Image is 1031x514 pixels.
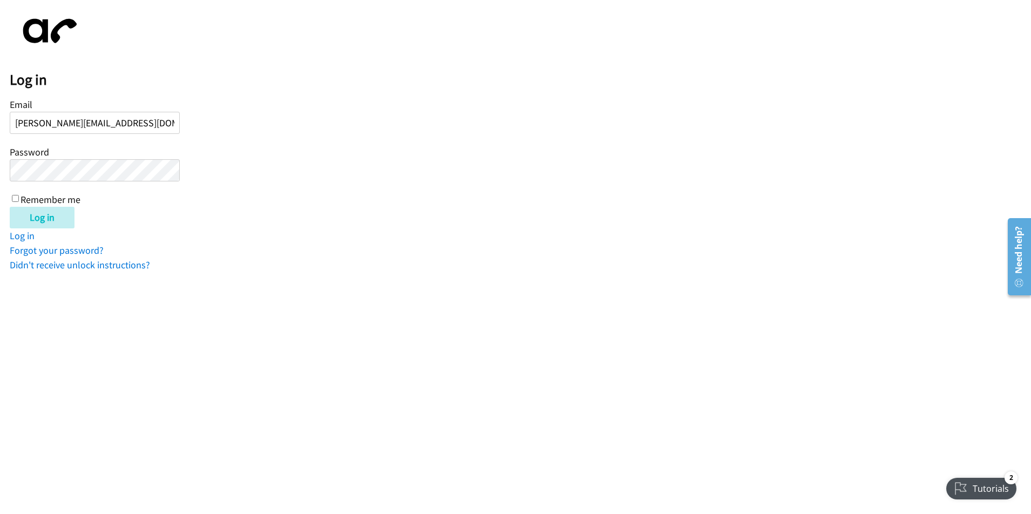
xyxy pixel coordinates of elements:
[10,229,35,242] a: Log in
[1000,214,1031,300] iframe: Resource Center
[940,467,1023,506] iframe: Checklist
[10,207,74,228] input: Log in
[10,10,85,52] img: aphone-8a226864a2ddd6a5e75d1ebefc011f4aa8f32683c2d82f3fb0802fe031f96514.svg
[21,193,80,206] label: Remember me
[10,146,49,158] label: Password
[10,244,104,256] a: Forgot your password?
[10,98,32,111] label: Email
[10,259,150,271] a: Didn't receive unlock instructions?
[10,71,1031,89] h2: Log in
